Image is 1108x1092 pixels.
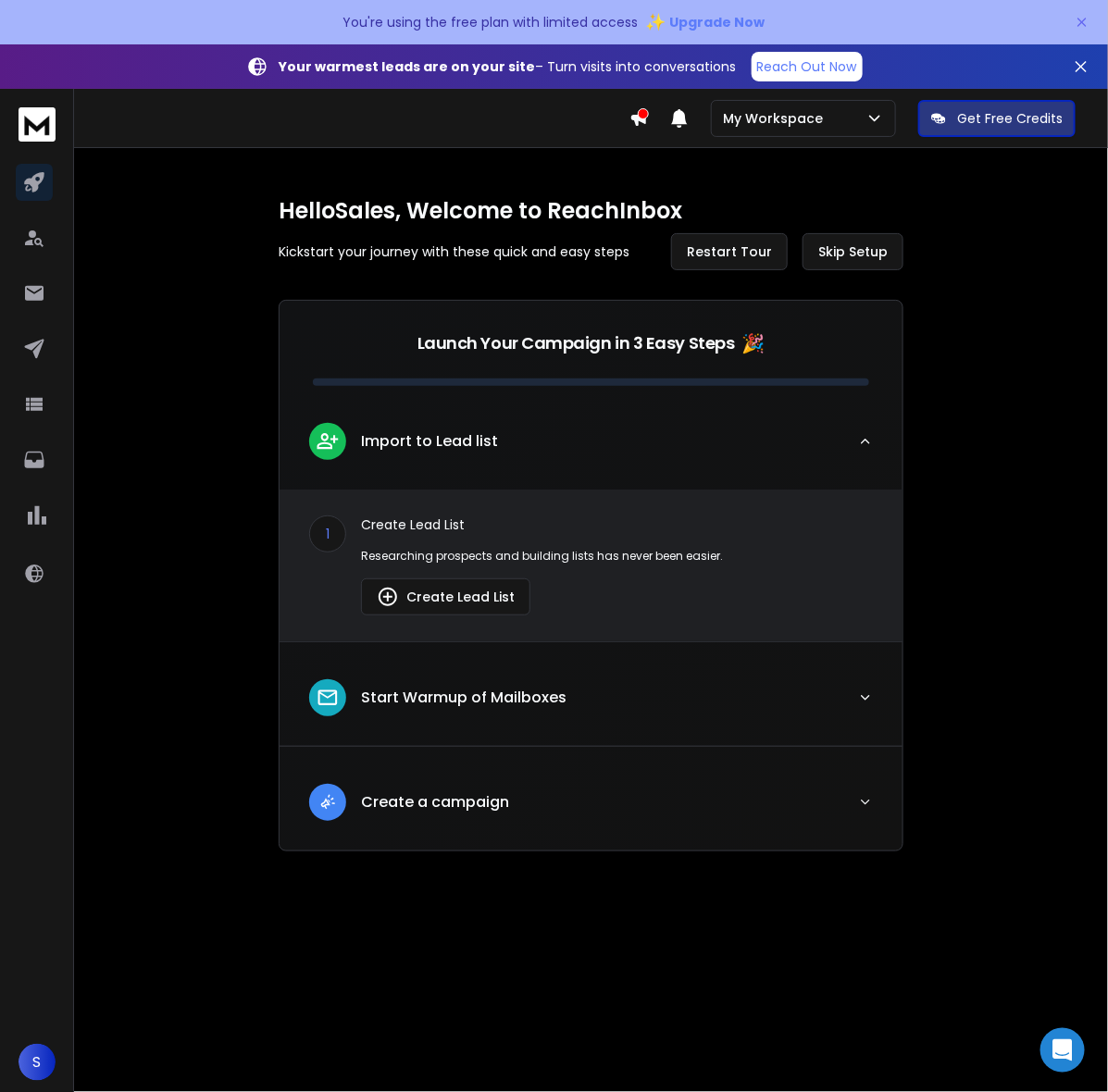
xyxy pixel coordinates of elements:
p: My Workspace [723,109,830,128]
p: Kickstart your journey with these quick and easy steps [279,242,629,261]
button: Get Free Credits [918,100,1076,137]
button: Create Lead List [361,578,530,615]
p: Create Lead List [361,515,873,534]
a: Reach Out Now [752,52,863,81]
p: Researching prospects and building lists has never been easier. [361,549,873,564]
span: Upgrade Now [670,13,766,31]
p: Start Warmup of Mailboxes [361,687,566,709]
button: S [19,1044,56,1081]
p: Reach Out Now [757,57,857,76]
button: ✨Upgrade Now [646,4,766,41]
strong: Your warmest leads are on your site [280,57,536,76]
button: Skip Setup [803,233,903,270]
button: leadCreate a campaign [280,769,903,850]
h1: Hello Sales , Welcome to ReachInbox [279,196,903,226]
p: You're using the free plan with limited access [343,13,639,31]
div: leadImport to Lead list [280,490,903,641]
img: lead [377,586,399,608]
div: Open Intercom Messenger [1040,1028,1085,1073]
img: lead [316,790,340,813]
p: Create a campaign [361,791,509,813]
p: Get Free Credits [957,109,1063,128]
p: – Turn visits into conversations [280,57,737,76]
button: Restart Tour [671,233,788,270]
button: leadStart Warmup of Mailboxes [280,664,903,746]
img: lead [316,429,340,453]
div: 1 [309,515,346,552]
img: logo [19,107,56,142]
span: 🎉 [742,330,766,356]
span: ✨ [646,9,666,35]
p: Launch Your Campaign in 3 Easy Steps [417,330,735,356]
p: Import to Lead list [361,430,498,453]
img: lead [316,686,340,710]
span: Skip Setup [818,242,888,261]
button: leadImport to Lead list [280,408,903,490]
